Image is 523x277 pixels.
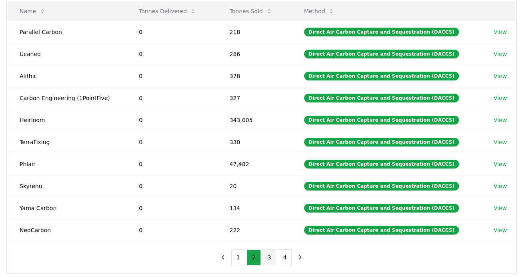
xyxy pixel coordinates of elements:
a: View [494,182,507,190]
td: 327 [217,87,291,109]
td: 0 [126,21,216,43]
a: View [494,204,507,212]
a: View [494,50,507,58]
td: 330 [217,131,291,153]
a: View [494,138,507,146]
td: Carbon Engineering (1PointFive) [7,87,126,109]
a: View [494,94,507,102]
td: Yama Carbon [7,197,126,219]
td: 343,005 [217,109,291,131]
button: Name [13,3,52,19]
td: Heirloom [7,109,126,131]
td: 0 [126,43,216,65]
td: 0 [126,219,216,241]
a: View [494,116,507,124]
td: Skyrenu [7,175,126,197]
a: View [494,160,507,168]
td: 222 [217,219,291,241]
td: 218 [217,21,291,43]
button: 2 [247,249,261,265]
div: Direct Air Carbon Capture and Sequestration (DACCS) [304,182,459,191]
td: Parallel Carbon [7,21,126,43]
button: 3 [263,249,277,265]
div: Direct Air Carbon Capture and Sequestration (DACCS) [304,226,459,235]
td: 134 [217,197,291,219]
td: 286 [217,43,291,65]
td: Alithic [7,65,126,87]
button: Tonnes Sold [223,3,279,19]
div: Direct Air Carbon Capture and Sequestration (DACCS) [304,94,459,102]
button: next page [293,249,307,265]
button: 1 [231,249,245,265]
td: 0 [126,65,216,87]
td: 0 [126,153,216,175]
div: Direct Air Carbon Capture and Sequestration (DACCS) [304,50,459,58]
td: 0 [126,175,216,197]
div: Direct Air Carbon Capture and Sequestration (DACCS) [304,72,459,80]
button: previous page [216,249,230,265]
button: Method [298,3,341,19]
td: 47,482 [217,153,291,175]
td: 378 [217,65,291,87]
td: Phlair [7,153,126,175]
div: Direct Air Carbon Capture and Sequestration (DACCS) [304,138,459,147]
td: 0 [126,87,216,109]
div: Direct Air Carbon Capture and Sequestration (DACCS) [304,28,459,36]
div: Direct Air Carbon Capture and Sequestration (DACCS) [304,116,459,124]
td: 20 [217,175,291,197]
a: View [494,72,507,80]
div: Direct Air Carbon Capture and Sequestration (DACCS) [304,204,459,213]
button: 4 [278,249,292,265]
td: 0 [126,131,216,153]
td: NeoCarbon [7,219,126,241]
td: 0 [126,109,216,131]
td: TerraFixing [7,131,126,153]
td: Ucaneo [7,43,126,65]
div: Direct Air Carbon Capture and Sequestration (DACCS) [304,160,459,169]
a: View [494,28,507,36]
a: View [494,226,507,234]
td: 0 [126,197,216,219]
button: Tonnes Delivered [132,3,203,19]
